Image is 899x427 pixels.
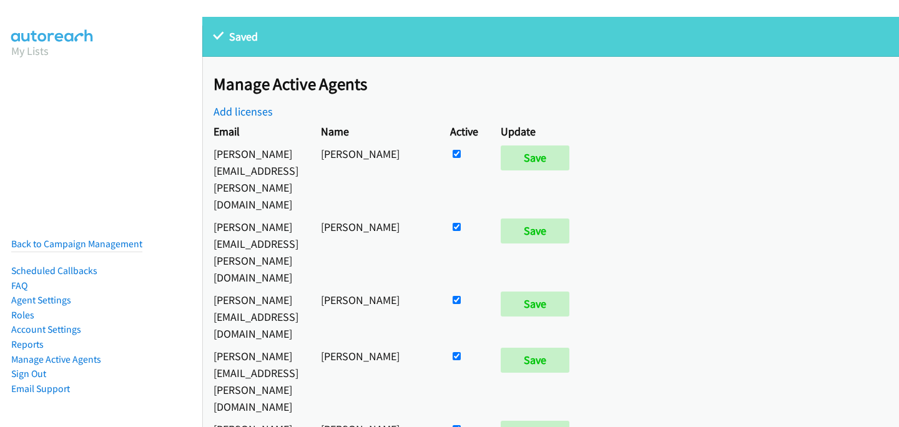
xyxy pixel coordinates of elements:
[11,353,101,365] a: Manage Active Agents
[202,345,310,418] td: [PERSON_NAME][EMAIL_ADDRESS][PERSON_NAME][DOMAIN_NAME]
[11,280,27,292] a: FAQ
[11,265,97,277] a: Scheduled Callbacks
[214,104,273,119] a: Add licenses
[310,345,439,418] td: [PERSON_NAME]
[11,238,142,250] a: Back to Campaign Management
[11,368,46,380] a: Sign Out
[501,145,569,170] input: Save
[202,120,310,142] th: Email
[11,44,49,58] a: My Lists
[202,142,310,215] td: [PERSON_NAME][EMAIL_ADDRESS][PERSON_NAME][DOMAIN_NAME]
[11,294,71,306] a: Agent Settings
[501,292,569,317] input: Save
[214,28,888,45] p: Saved
[501,348,569,373] input: Save
[310,120,439,142] th: Name
[489,120,586,142] th: Update
[214,74,899,95] h2: Manage Active Agents
[439,120,489,142] th: Active
[310,142,439,215] td: [PERSON_NAME]
[310,288,439,345] td: [PERSON_NAME]
[202,288,310,345] td: [PERSON_NAME][EMAIL_ADDRESS][DOMAIN_NAME]
[202,215,310,288] td: [PERSON_NAME][EMAIL_ADDRESS][PERSON_NAME][DOMAIN_NAME]
[11,323,81,335] a: Account Settings
[501,218,569,243] input: Save
[11,309,34,321] a: Roles
[310,215,439,288] td: [PERSON_NAME]
[11,338,44,350] a: Reports
[11,383,70,395] a: Email Support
